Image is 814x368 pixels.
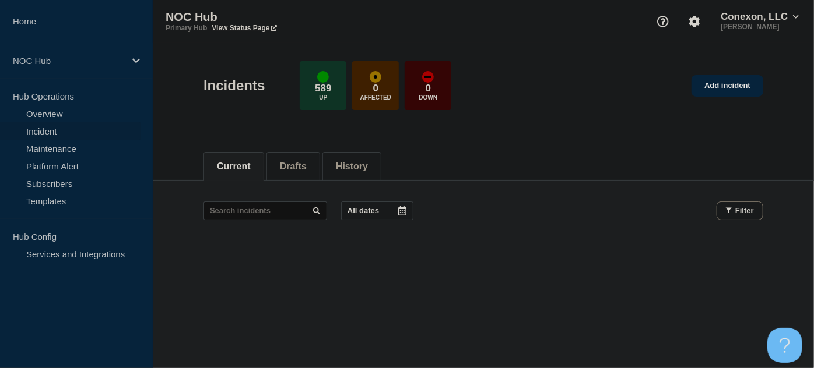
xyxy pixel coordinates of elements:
[212,24,276,32] a: View Status Page
[280,161,307,172] button: Drafts
[717,201,763,220] button: Filter
[426,83,431,94] p: 0
[718,11,801,23] button: Conexon, LLC
[341,201,413,220] button: All dates
[692,75,763,97] a: Add incident
[13,56,125,66] p: NOC Hub
[419,94,438,101] p: Down
[348,206,379,215] p: All dates
[767,328,802,363] iframe: Help Scout Beacon - Open
[319,94,327,101] p: Up
[166,10,399,24] p: NOC Hub
[718,23,801,31] p: [PERSON_NAME]
[203,77,265,94] h1: Incidents
[373,83,378,94] p: 0
[651,9,675,34] button: Support
[422,71,434,83] div: down
[360,94,391,101] p: Affected
[317,71,329,83] div: up
[166,24,207,32] p: Primary Hub
[336,161,368,172] button: History
[735,206,754,215] span: Filter
[315,83,331,94] p: 589
[682,9,707,34] button: Account settings
[217,161,251,172] button: Current
[370,71,381,83] div: affected
[203,201,327,220] input: Search incidents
